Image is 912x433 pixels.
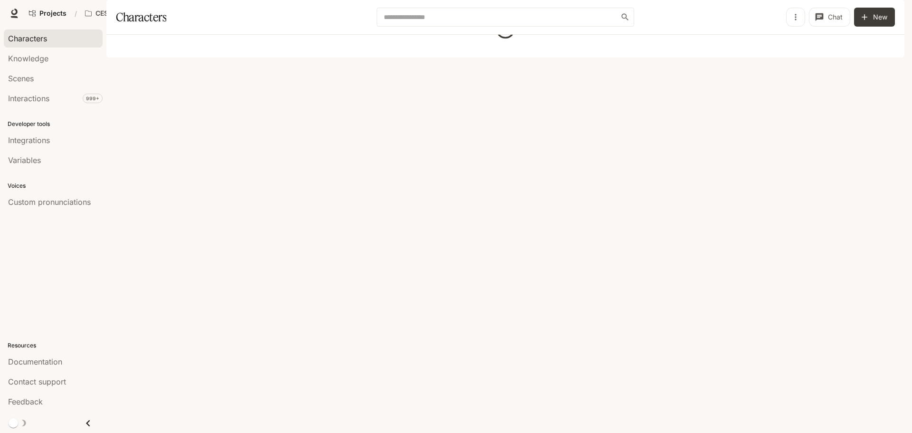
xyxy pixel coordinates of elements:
span: Projects [39,10,66,18]
div: / [71,9,81,19]
p: CES AI Demos [95,10,142,18]
button: Chat [809,8,850,27]
a: Go to projects [25,4,71,23]
h1: Characters [116,8,166,27]
button: All workspaces [81,4,156,23]
button: New [854,8,895,27]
